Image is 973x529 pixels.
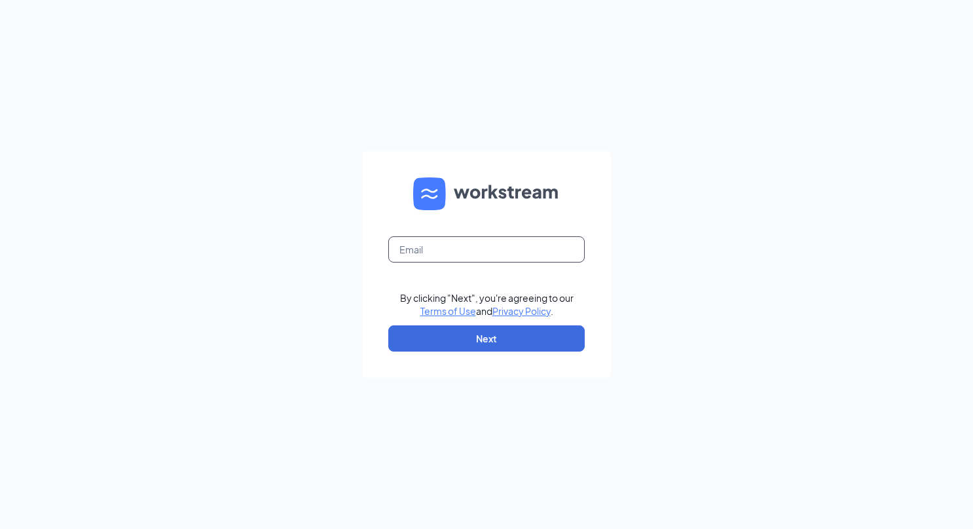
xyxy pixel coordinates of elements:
div: By clicking "Next", you're agreeing to our and . [400,291,574,318]
img: WS logo and Workstream text [413,177,560,210]
input: Email [388,236,585,263]
button: Next [388,325,585,352]
a: Terms of Use [420,305,476,317]
a: Privacy Policy [492,305,551,317]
